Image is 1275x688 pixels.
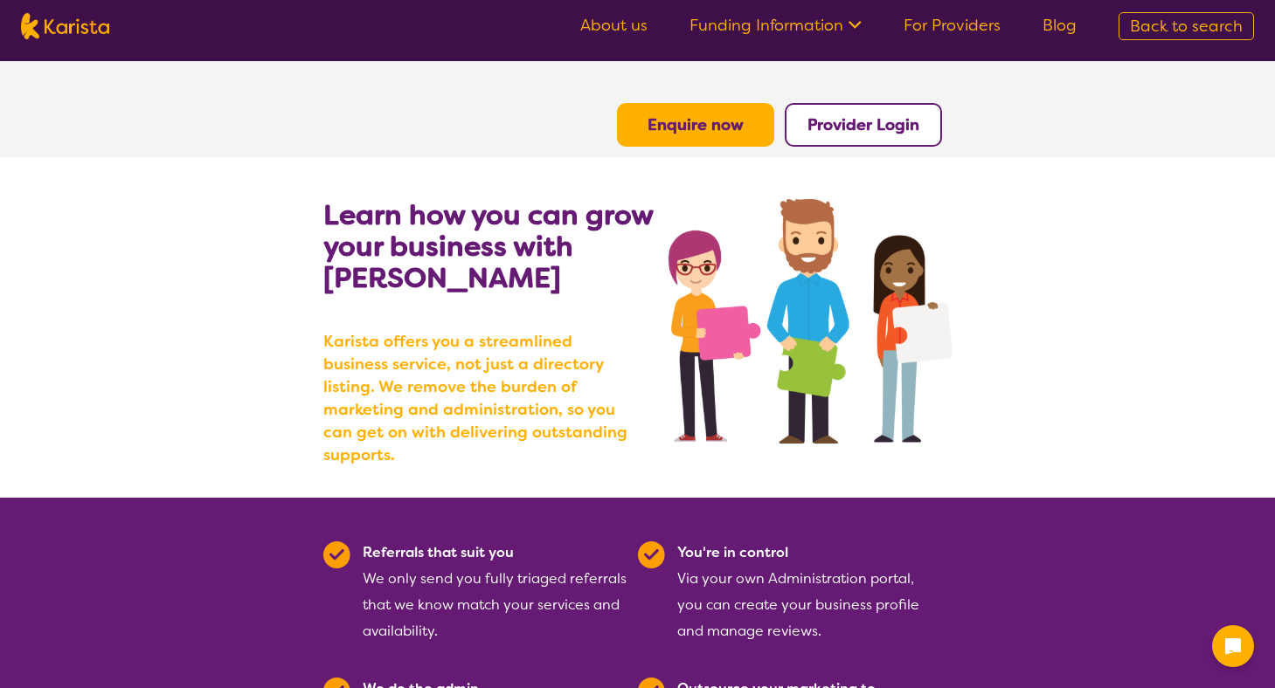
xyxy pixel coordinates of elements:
a: About us [580,15,648,36]
b: Referrals that suit you [363,543,514,561]
b: Learn how you can grow your business with [PERSON_NAME] [323,196,653,296]
span: Back to search [1130,16,1243,37]
img: Karista logo [21,13,109,39]
img: Tick [638,541,665,568]
button: Enquire now [617,103,774,147]
a: Blog [1043,15,1077,36]
button: Provider Login [785,103,942,147]
a: Funding Information [689,15,862,36]
b: Karista offers you a streamlined business service, not just a directory listing. We remove the bu... [323,330,638,466]
a: Enquire now [648,114,744,135]
a: For Providers [904,15,1001,36]
a: Back to search [1119,12,1254,40]
img: grow your business with Karista [669,199,952,444]
img: Tick [323,541,350,568]
a: Provider Login [807,114,919,135]
b: You're in control [677,543,788,561]
div: Via your own Administration portal, you can create your business profile and manage reviews. [677,540,942,644]
div: We only send you fully triaged referrals that we know match your services and availability. [363,540,627,644]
